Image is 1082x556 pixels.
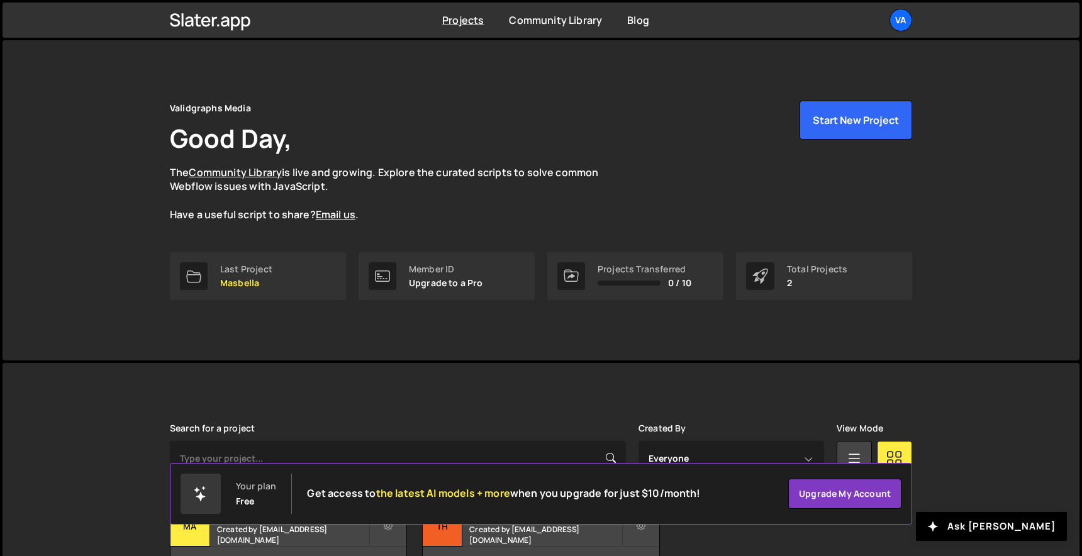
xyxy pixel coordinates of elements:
p: 2 [787,278,847,288]
label: Search for a project [170,423,255,433]
p: Upgrade to a Pro [409,278,483,288]
div: Projects Transferred [598,264,691,274]
a: Community Library [509,13,602,27]
div: Validgraphs Media [170,101,251,116]
div: Member ID [409,264,483,274]
a: Email us [316,208,355,221]
div: Th [423,507,462,547]
a: Va [890,9,912,31]
a: Projects [442,13,484,27]
p: Masbella [220,278,272,288]
label: Created By [639,423,686,433]
span: 0 / 10 [668,278,691,288]
div: Your plan [236,481,276,491]
button: Start New Project [800,101,912,140]
a: Community Library [189,165,282,179]
input: Type your project... [170,441,626,476]
span: the latest AI models + more [376,486,510,500]
div: Ma [170,507,210,547]
div: Last Project [220,264,272,274]
small: Created by [EMAIL_ADDRESS][DOMAIN_NAME] [469,524,621,545]
a: Upgrade my account [788,479,901,509]
button: Ask [PERSON_NAME] [916,512,1067,541]
small: Created by [EMAIL_ADDRESS][DOMAIN_NAME] [217,524,369,545]
label: View Mode [837,423,883,433]
p: The is live and growing. Explore the curated scripts to solve common Webflow issues with JavaScri... [170,165,623,222]
div: Total Projects [787,264,847,274]
div: Free [236,496,255,506]
a: Last Project Masbella [170,252,346,300]
a: Blog [627,13,649,27]
h2: Get access to when you upgrade for just $10/month! [307,487,700,499]
h1: Good Day, [170,121,292,155]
